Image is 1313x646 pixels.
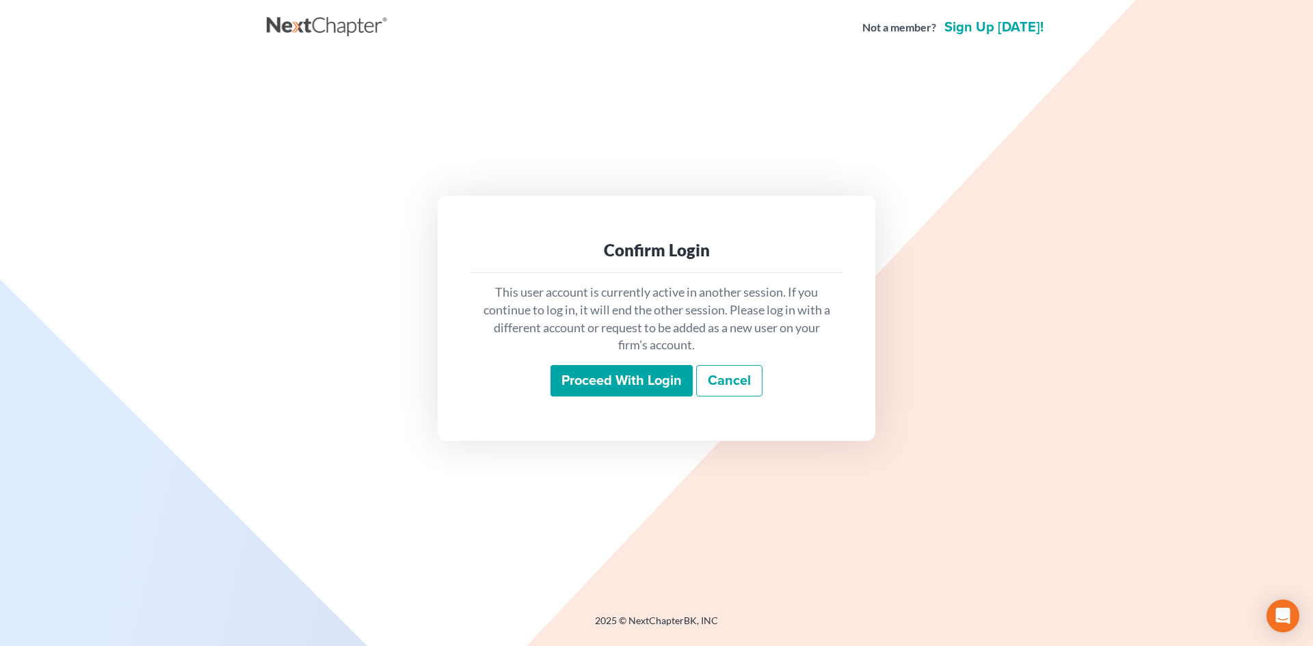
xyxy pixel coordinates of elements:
a: Sign up [DATE]! [942,21,1046,34]
a: Cancel [696,365,762,396]
p: This user account is currently active in another session. If you continue to log in, it will end ... [481,284,832,354]
div: Confirm Login [481,239,832,261]
div: Open Intercom Messenger [1266,600,1299,632]
strong: Not a member? [862,20,936,36]
div: 2025 © NextChapterBK, INC [267,614,1046,638]
input: Proceed with login [551,365,693,396]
